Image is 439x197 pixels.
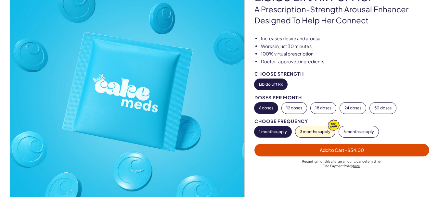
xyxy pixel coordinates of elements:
[254,119,429,124] div: Choose Frequency
[339,126,379,137] button: 6 months supply
[254,103,278,114] button: 6 doses
[295,126,335,137] button: 3 months supply
[311,103,336,114] button: 18 doses
[254,4,429,26] p: A prescription-strength arousal enhancer designed to help her connect
[254,79,287,90] button: Libido Lift Rx
[254,126,291,137] button: 1 month supply
[254,71,429,76] div: Choose Strength
[345,147,364,153] span: - $54.00
[370,103,396,114] button: 30 doses
[353,164,360,168] a: here
[261,58,429,65] li: Doctor-approved ingredients
[261,51,429,57] li: 100% virtual prescription
[254,95,429,100] div: Doses per Month
[261,43,429,50] li: Works in just 30 minutes
[261,35,429,42] li: Increases desire and arousal
[323,164,344,168] span: Find Payment
[340,103,366,114] button: 24 doses
[320,147,364,153] span: Add to Cart
[282,103,307,114] button: 12 doses
[254,159,429,168] div: Recurring monthly charge amount , cancel any time. Policy .
[254,144,429,156] button: Add to Cart -$54.00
